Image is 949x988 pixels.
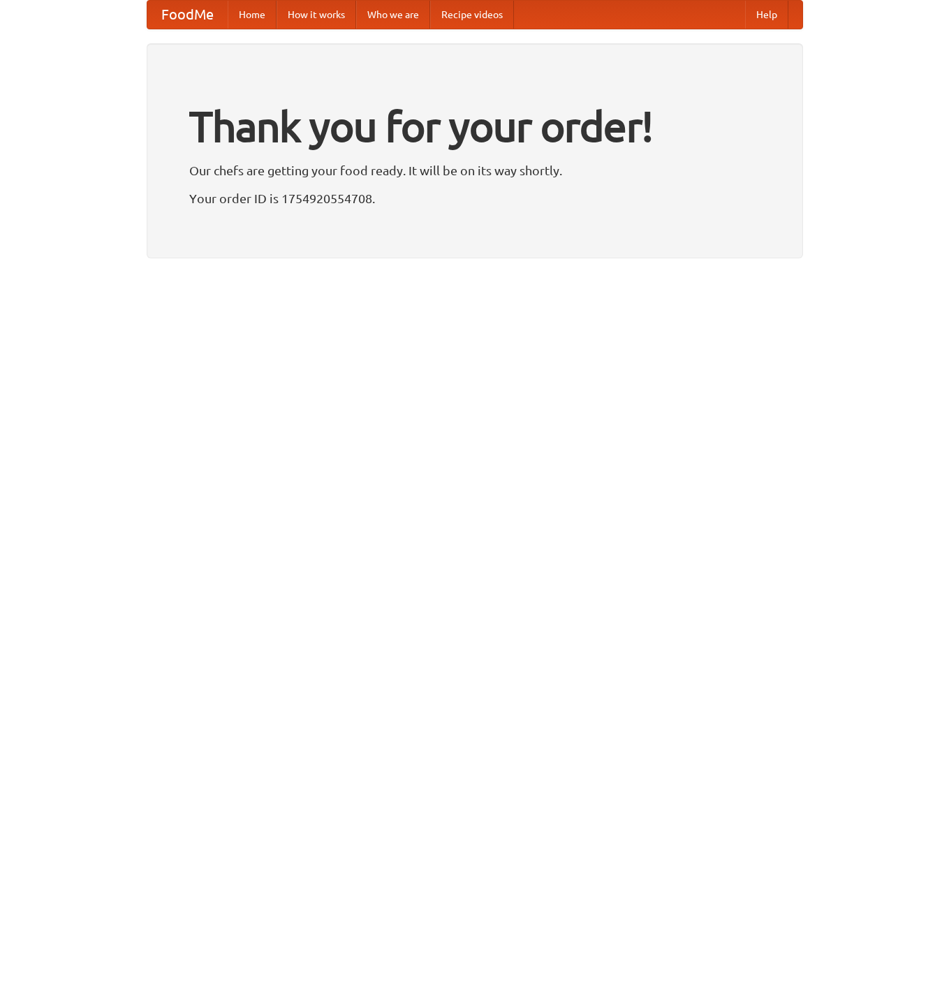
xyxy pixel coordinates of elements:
a: Recipe videos [430,1,514,29]
a: Who we are [356,1,430,29]
a: How it works [277,1,356,29]
a: Help [745,1,788,29]
p: Our chefs are getting your food ready. It will be on its way shortly. [189,160,760,181]
h1: Thank you for your order! [189,93,760,160]
a: Home [228,1,277,29]
p: Your order ID is 1754920554708. [189,188,760,209]
a: FoodMe [147,1,228,29]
